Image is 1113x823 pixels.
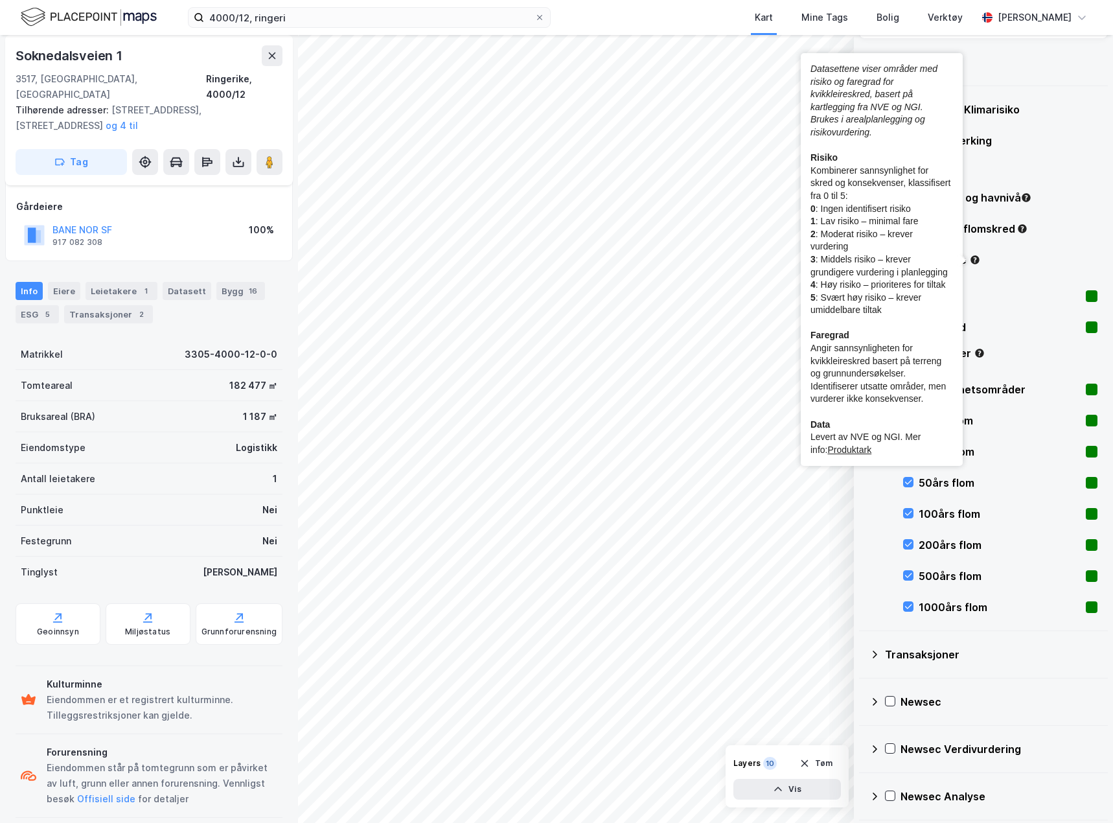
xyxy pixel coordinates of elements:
div: Eiendommen er et registrert kulturminne. Tilleggsrestriksjoner kan gjelde. [47,692,277,723]
b: Faregrad [810,330,849,340]
img: logo.f888ab2527a4732fd821a326f86c7f29.svg [21,6,157,29]
div: 100års flom [919,506,1081,522]
div: [STREET_ADDRESS], [STREET_ADDRESS] [16,102,272,133]
div: 1 [273,471,277,487]
div: 50års flom [919,475,1081,491]
div: Tooltip anchor [969,254,981,266]
div: 200års flom [919,537,1081,553]
div: Geoinnsyn [37,627,79,637]
div: Gårdeiere [16,199,282,214]
b: 3 [810,254,816,264]
div: 10 [763,757,777,770]
div: Bolig [877,10,899,25]
b: 4 [810,279,816,290]
div: 3517, [GEOGRAPHIC_DATA], [GEOGRAPHIC_DATA] [16,71,206,102]
div: [PERSON_NAME] [998,10,1072,25]
div: Tinglyst [21,564,58,580]
div: Verktøy [928,10,963,25]
div: Kvikkleire [917,252,1097,268]
button: Vis [733,779,841,800]
b: 5 [810,292,816,303]
div: Newsec Analyse [901,789,1097,804]
div: Nei [262,533,277,549]
div: Layers [733,758,761,769]
div: Newsec [901,694,1097,710]
div: Tooltip anchor [1020,192,1032,203]
div: 10års flom [919,413,1081,428]
div: Newsec Verdivurdering [901,741,1097,757]
div: Flomsoner [917,345,1097,361]
div: Festegrunn [21,533,71,549]
b: Risiko [810,152,838,163]
div: Eiere [48,282,80,300]
div: 16 [246,284,260,297]
div: BREEAM [917,164,1097,180]
iframe: Chat Widget [1048,761,1113,823]
div: Eiendommen står på tomtegrunn som er påvirket av luft, grunn eller annen forurensning. Vennligst ... [47,760,277,807]
div: 500års flom [919,568,1081,584]
div: Kulturminne [47,677,277,692]
div: Forurensning [47,745,277,760]
div: Risiko [919,288,1081,304]
b: 2 [810,229,816,239]
div: Energimerking [917,133,1097,148]
div: Bruksareal (BRA) [21,409,95,424]
div: Antall leietakere [21,471,95,487]
div: Datasett [163,282,211,300]
div: Tooltip anchor [974,347,985,359]
div: Kart [755,10,773,25]
b: 0 [810,203,816,214]
div: Aktsomhetsområder [919,382,1081,397]
div: Eiendomstype [21,440,86,456]
div: 1 187 ㎡ [243,409,277,424]
div: 2 [135,308,148,321]
div: Faregrad [919,319,1081,335]
div: Punktleie [21,502,63,518]
div: Soknedalsveien 1 [16,45,125,66]
div: 1 [139,284,152,297]
div: 182 477 ㎡ [229,378,277,393]
i: Datasettene viser områder med risiko og faregrad for kvikkleireskred, basert på kartlegging fra N... [810,64,937,137]
div: ESG [16,305,59,323]
div: Nei [262,502,277,518]
div: ​ ​ Kombinerer sannsynlighet for skred og konsekvenser, klassifisert fra 0 til 5: ​ : Ingen ident... [810,63,953,456]
div: Tooltip anchor [1016,223,1028,235]
button: Tag [16,149,127,175]
b: 1 [810,216,816,226]
div: Ringerike, 4000/12 [206,71,282,102]
div: Energi & Fysisk Klimarisiko [885,102,1097,117]
div: Miljøstatus [125,627,170,637]
div: [PERSON_NAME] [203,564,277,580]
div: 100% [249,222,274,238]
div: Kartlag [885,54,1097,70]
div: Jord- og flomskred [917,221,1097,237]
div: Logistikk [236,440,277,456]
div: Mine Tags [801,10,848,25]
span: Tilhørende adresser: [16,104,111,115]
div: 3305-4000-12-0-0 [185,347,277,362]
div: Stormflo og havnivå [917,190,1097,205]
a: Produktark [827,445,871,455]
input: Søk på adresse, matrikkel, gårdeiere, leietakere eller personer [204,8,534,27]
div: Grunnforurensning [201,627,277,637]
div: Transaksjoner [64,305,153,323]
div: Matrikkel [21,347,63,362]
div: Transaksjoner [885,647,1097,662]
b: Data [810,419,830,430]
div: 1000års flom [919,599,1081,615]
div: 20års flom [919,444,1081,459]
button: Tøm [791,753,841,774]
div: 917 082 308 [52,237,102,248]
div: Tomteareal [21,378,73,393]
div: 5 [41,308,54,321]
div: Leietakere [86,282,157,300]
div: Bygg [216,282,265,300]
div: Info [16,282,43,300]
